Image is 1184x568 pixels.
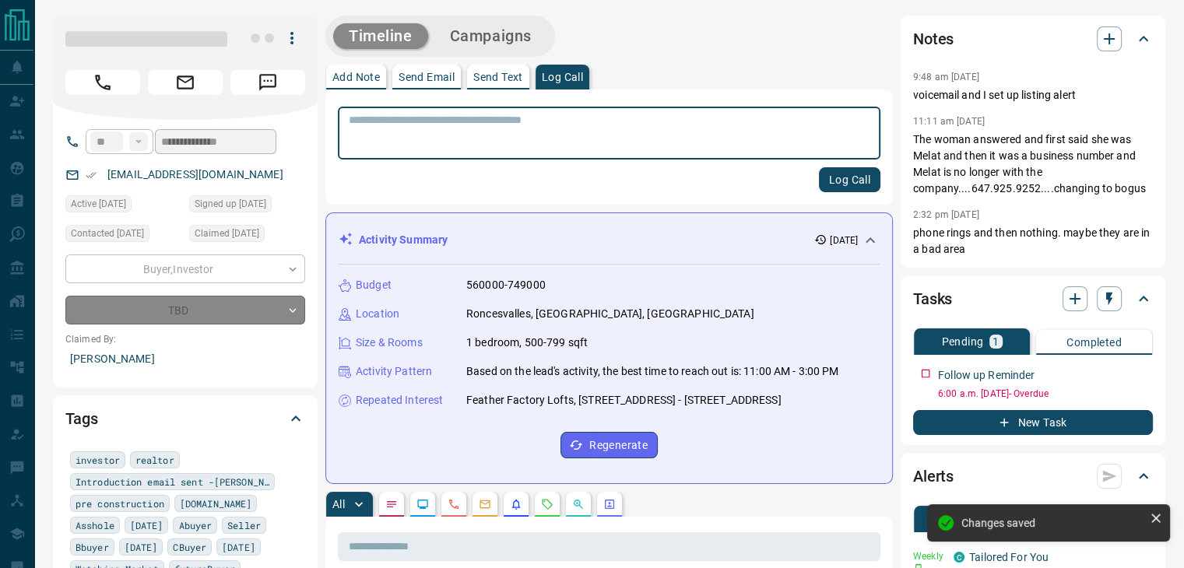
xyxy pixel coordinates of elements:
[466,335,588,351] p: 1 bedroom, 500-799 sqft
[542,72,583,82] p: Log Call
[913,87,1153,103] p: voicemail and I set up listing alert
[230,70,305,95] span: Message
[356,392,443,408] p: Repeated Interest
[913,116,985,127] p: 11:11 am [DATE]
[339,226,880,254] div: Activity Summary[DATE]
[1066,337,1122,348] p: Completed
[65,400,305,437] div: Tags
[189,225,305,247] div: Wed May 15 2024
[938,387,1153,401] p: 6:00 a.m. [DATE] - Overdue
[913,225,1153,258] p: phone rings and then nothing. maybe they are in a bad area
[913,72,979,82] p: 9:48 am [DATE]
[359,232,448,248] p: Activity Summary
[135,452,174,468] span: realtor
[107,168,283,181] a: [EMAIL_ADDRESS][DOMAIN_NAME]
[448,498,460,510] svg: Calls
[65,296,305,324] div: TBD
[195,196,266,212] span: Signed up [DATE]
[65,195,181,217] div: Wed Jul 30 2025
[830,233,858,247] p: [DATE]
[466,277,546,293] p: 560000-749000
[65,346,305,372] p: [PERSON_NAME]
[434,23,547,49] button: Campaigns
[76,452,120,468] span: investor
[913,20,1153,58] div: Notes
[356,363,432,380] p: Activity Pattern
[71,226,144,241] span: Contacted [DATE]
[356,306,399,322] p: Location
[473,72,523,82] p: Send Text
[227,517,261,533] span: Seller
[510,498,522,510] svg: Listing Alerts
[913,464,954,489] h2: Alerts
[954,552,964,563] div: condos.ca
[76,517,114,533] span: Asshole
[65,70,140,95] span: Call
[332,499,345,510] p: All
[941,336,983,347] p: Pending
[65,225,181,247] div: Thu Aug 07 2025
[71,196,126,212] span: Active [DATE]
[86,170,97,181] svg: Email Verified
[76,474,269,489] span: Introduction email sent -[PERSON_NAME]
[180,496,251,511] span: [DOMAIN_NAME]
[466,363,838,380] p: Based on the lead's activity, the best time to reach out is: 11:00 AM - 3:00 PM
[993,336,999,347] p: 1
[178,517,212,533] span: Abuyer
[173,539,206,555] span: CBuyer
[189,195,305,217] div: Sat Oct 29 2016
[913,280,1153,317] div: Tasks
[125,539,158,555] span: [DATE]
[385,498,398,510] svg: Notes
[195,226,259,241] span: Claimed [DATE]
[913,549,944,563] p: Weekly
[466,306,754,322] p: Roncesvalles, [GEOGRAPHIC_DATA], [GEOGRAPHIC_DATA]
[76,539,109,555] span: Bbuyer
[416,498,429,510] svg: Lead Browsing Activity
[466,392,782,408] p: Feather Factory Lofts, [STREET_ADDRESS] - [STREET_ADDRESS]
[603,498,616,510] svg: Agent Actions
[130,517,163,533] span: [DATE]
[399,72,455,82] p: Send Email
[148,70,223,95] span: Email
[65,254,305,283] div: Buyer , Investor
[541,498,553,510] svg: Requests
[572,498,585,510] svg: Opportunities
[332,72,380,82] p: Add Note
[65,332,305,346] p: Claimed By:
[913,26,954,51] h2: Notes
[819,167,880,192] button: Log Call
[76,496,164,511] span: pre construction
[969,551,1049,563] a: Tailored For You
[356,335,423,351] p: Size & Rooms
[913,458,1153,495] div: Alerts
[333,23,428,49] button: Timeline
[222,539,255,555] span: [DATE]
[560,432,658,458] button: Regenerate
[913,410,1153,435] button: New Task
[913,131,1153,197] p: The woman answered and first said she was Melat and then it was a business number and Melat is no...
[938,367,1035,384] p: Follow up Reminder
[479,498,491,510] svg: Emails
[961,517,1144,529] div: Changes saved
[65,406,97,431] h2: Tags
[356,277,392,293] p: Budget
[913,286,952,311] h2: Tasks
[913,209,979,220] p: 2:32 pm [DATE]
